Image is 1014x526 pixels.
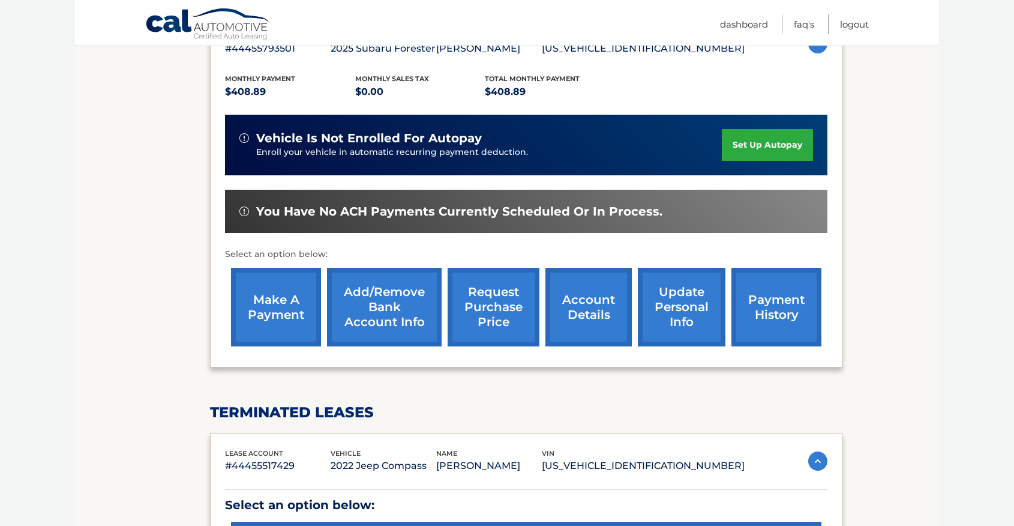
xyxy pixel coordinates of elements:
[331,449,361,458] span: vehicle
[256,204,662,219] span: You have no ACH payments currently scheduled or in process.
[485,83,615,100] p: $408.89
[225,449,283,458] span: lease account
[638,268,725,346] a: update personal info
[808,452,827,471] img: accordion-active.svg
[448,268,539,346] a: request purchase price
[542,40,745,57] p: [US_VEHICLE_IDENTIFICATION_NUMBER]
[722,129,813,161] a: set up autopay
[145,8,271,43] a: Cal Automotive
[720,14,768,34] a: Dashboard
[256,131,482,146] span: vehicle is not enrolled for autopay
[239,133,249,143] img: alert-white.svg
[542,458,745,474] p: [US_VEHICLE_IDENTIFICATION_NUMBER]
[794,14,814,34] a: FAQ's
[225,74,295,83] span: Monthly Payment
[225,83,355,100] p: $408.89
[327,268,442,346] a: Add/Remove bank account info
[355,83,485,100] p: $0.00
[231,268,321,346] a: make a payment
[840,14,869,34] a: Logout
[485,74,580,83] span: Total Monthly Payment
[225,495,827,516] p: Select an option below:
[331,40,436,57] p: 2025 Subaru Forester
[331,458,436,474] p: 2022 Jeep Compass
[225,40,331,57] p: #44455793501
[731,268,821,346] a: payment history
[542,449,554,458] span: vin
[225,458,331,474] p: #44455517429
[436,40,542,57] p: [PERSON_NAME]
[436,458,542,474] p: [PERSON_NAME]
[436,449,457,458] span: name
[545,268,632,346] a: account details
[210,404,842,422] h2: terminated leases
[225,247,827,262] p: Select an option below:
[239,207,249,216] img: alert-white.svg
[355,74,429,83] span: Monthly sales Tax
[256,146,722,159] p: Enroll your vehicle in automatic recurring payment deduction.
